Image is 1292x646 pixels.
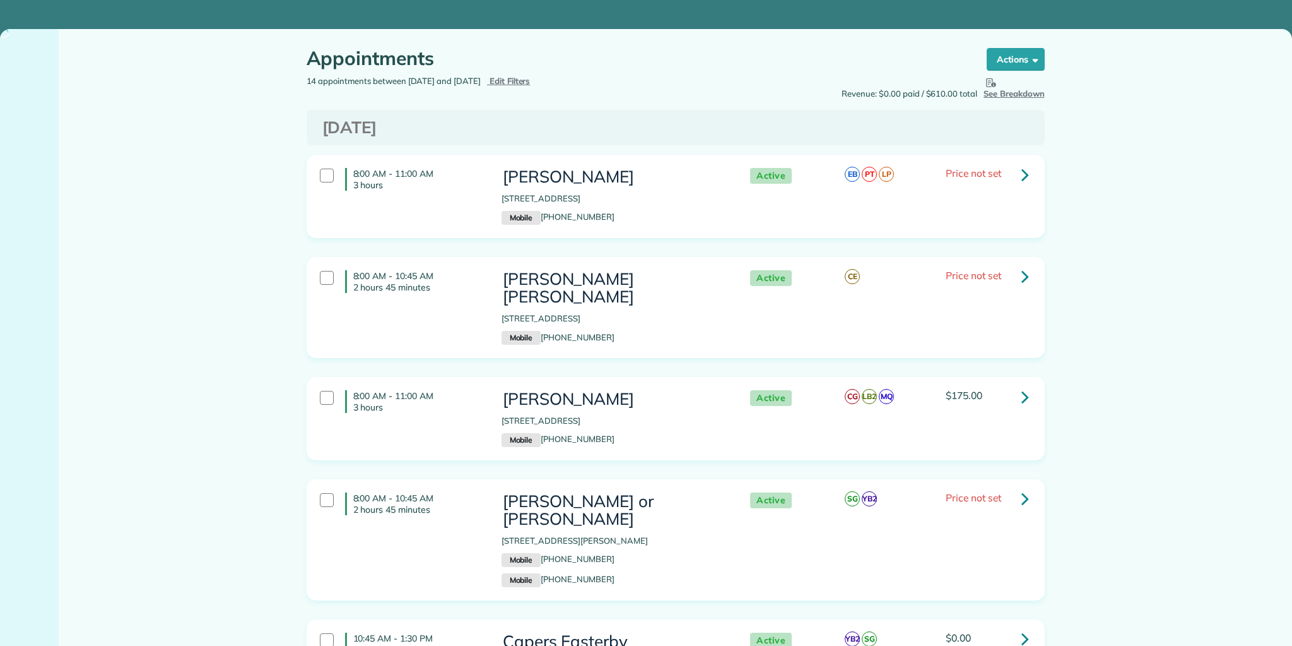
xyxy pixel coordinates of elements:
span: PT [862,167,877,182]
span: SG [845,491,860,506]
span: MQ [879,389,894,404]
h4: 8:00 AM - 10:45 AM [345,493,483,515]
span: $0.00 [946,631,971,644]
small: Mobile [502,553,541,567]
span: CE [845,269,860,284]
p: 3 hours [353,179,483,191]
span: CG [845,389,860,404]
h3: [PERSON_NAME] [PERSON_NAME] [502,270,725,306]
span: $175.00 [946,389,982,402]
a: Mobile[PHONE_NUMBER] [502,212,614,222]
h4: 8:00 AM - 10:45 AM [345,270,483,293]
small: Mobile [502,573,541,587]
p: [STREET_ADDRESS] [502,415,725,428]
small: Mobile [502,211,541,225]
span: Active [750,270,792,286]
span: Edit Filters [490,76,531,86]
p: 2 hours 45 minutes [353,282,483,293]
span: LP [879,167,894,182]
p: 2 hours 45 minutes [353,504,483,515]
h1: Appointments [307,48,963,69]
span: See Breakdown [984,75,1045,99]
button: See Breakdown [984,75,1045,100]
h3: [PERSON_NAME] [502,390,725,409]
h3: [PERSON_NAME] or [PERSON_NAME] [502,493,725,529]
a: Mobile[PHONE_NUMBER] [502,332,614,342]
h4: 8:00 AM - 11:00 AM [345,390,483,413]
span: LB2 [862,389,877,404]
span: Price not set [946,167,1001,179]
span: EB [845,167,860,182]
span: Active [750,390,792,406]
span: Active [750,493,792,508]
a: Edit Filters [487,76,531,86]
div: 14 appointments between [DATE] and [DATE] [297,75,676,88]
p: [STREET_ADDRESS] [502,193,725,205]
h3: [DATE] [322,119,1029,137]
span: Price not set [946,491,1001,504]
p: [STREET_ADDRESS][PERSON_NAME] [502,535,725,547]
h4: 8:00 AM - 11:00 AM [345,168,483,191]
span: Active [750,168,792,184]
span: YB2 [862,491,877,506]
a: Mobile[PHONE_NUMBER] [502,434,614,444]
small: Mobile [502,331,541,345]
small: Mobile [502,433,541,447]
a: Mobile[PHONE_NUMBER] [502,554,614,564]
span: Price not set [946,269,1001,282]
p: 3 hours [353,402,483,413]
p: [STREET_ADDRESS] [502,313,725,325]
a: Mobile[PHONE_NUMBER] [502,574,614,584]
button: Actions [987,48,1045,71]
span: Revenue: $0.00 paid / $610.00 total [842,88,977,100]
h3: [PERSON_NAME] [502,168,725,186]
